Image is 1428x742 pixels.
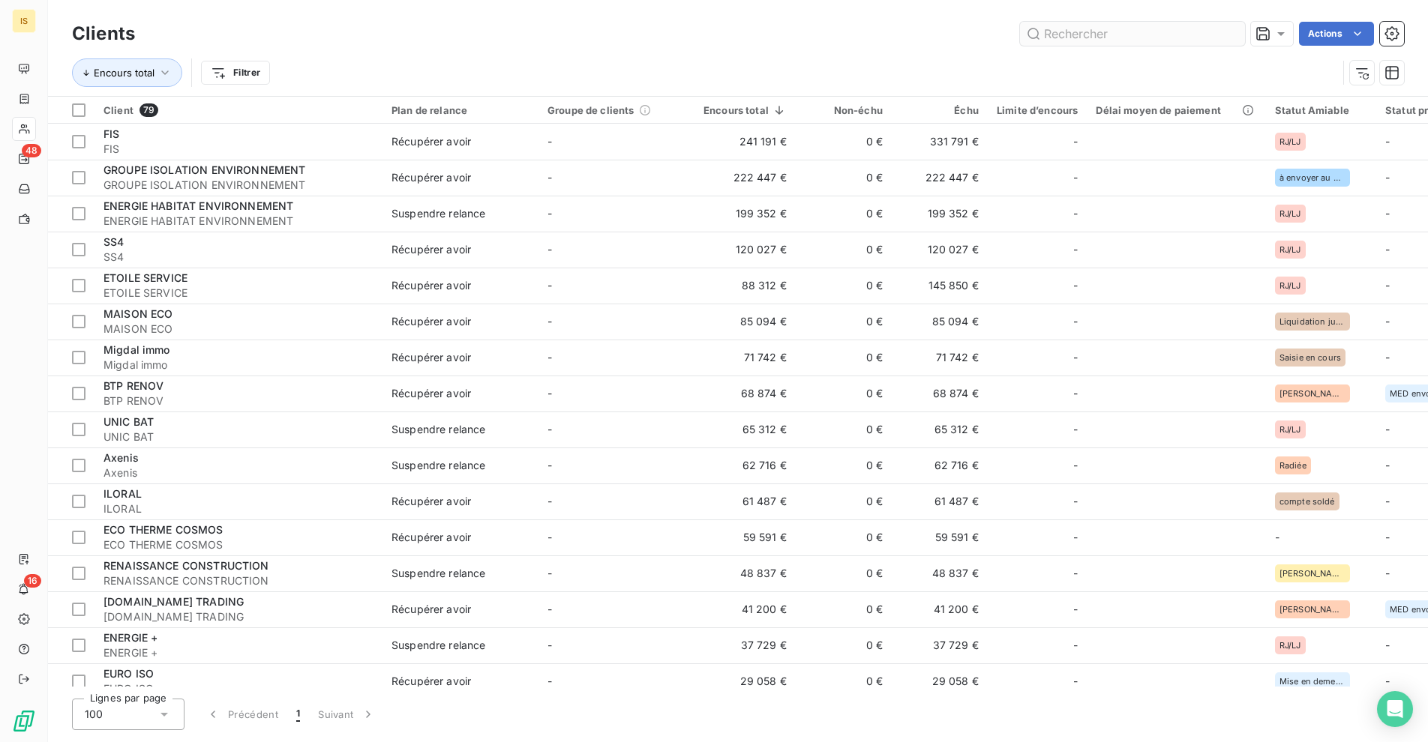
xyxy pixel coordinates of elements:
td: 88 312 € [694,268,796,304]
span: - [1073,602,1078,617]
h3: Clients [72,20,135,47]
div: Plan de relance [391,104,529,116]
span: - [547,423,552,435]
span: - [1073,134,1078,149]
span: - [547,531,552,543]
span: - [1385,459,1390,471]
span: - [547,567,552,579]
span: Axenis [103,465,373,480]
span: FIS [103,142,373,157]
span: - [1073,638,1078,653]
span: RENAISSANCE CONSTRUCTION [103,559,269,572]
span: RJ/LJ [1279,245,1301,254]
div: Encours total [703,104,787,116]
td: 62 716 € [892,447,988,483]
span: - [547,207,552,220]
div: Suspendre relance [391,566,486,581]
span: - [1385,351,1390,364]
td: 65 312 € [892,411,988,447]
span: BTP RENOV [103,379,163,392]
div: Suspendre relance [391,458,486,473]
td: 0 € [796,663,892,699]
span: - [547,387,552,399]
td: 0 € [796,483,892,519]
div: Récupérer avoir [391,134,471,149]
span: - [1385,171,1390,184]
span: EURO ISO [103,667,154,680]
span: - [547,639,552,651]
span: - [1385,279,1390,292]
span: - [1073,494,1078,509]
span: - [1385,315,1390,328]
span: - [547,603,552,615]
td: 241 191 € [694,124,796,160]
span: - [547,351,552,364]
td: 0 € [796,304,892,340]
span: Migdal immo [103,358,373,372]
div: IS [12,9,36,33]
span: - [1385,531,1390,543]
td: 0 € [796,627,892,663]
span: - [547,459,552,471]
span: ECO THERME COSMOS [103,537,373,552]
td: 37 729 € [694,627,796,663]
td: 0 € [796,591,892,627]
td: 71 742 € [694,340,796,375]
span: Axenis [103,451,139,464]
span: FIS [103,127,119,140]
span: Client [103,104,133,116]
span: compte soldé [1279,497,1335,506]
span: - [1385,639,1390,651]
span: - [1385,567,1390,579]
span: - [1385,423,1390,435]
div: Récupérer avoir [391,602,471,617]
span: 16 [24,574,41,588]
td: 68 874 € [892,375,988,411]
span: RJ/LJ [1279,137,1301,146]
div: Délai moyen de paiement [1096,104,1256,116]
img: Logo LeanPay [12,709,36,733]
td: 0 € [796,555,892,591]
td: 29 058 € [694,663,796,699]
span: [DOMAIN_NAME] TRADING [103,595,244,608]
span: ENERGIE HABITAT ENVIRONNEMENT [103,199,293,212]
span: - [1073,170,1078,185]
td: 331 791 € [892,124,988,160]
span: UNIC BAT [103,429,373,444]
td: 0 € [796,375,892,411]
span: RENAISSANCE CONSTRUCTION [103,573,373,588]
td: 37 729 € [892,627,988,663]
span: Mise en demeure [1279,677,1345,686]
div: Échu [901,104,979,116]
td: 68 874 € [694,375,796,411]
button: Actions [1299,22,1374,46]
div: Non-échu [805,104,883,116]
td: 199 352 € [694,196,796,232]
td: 48 837 € [694,555,796,591]
span: SS4 [103,250,373,265]
span: - [547,135,552,148]
span: - [1073,386,1078,401]
td: 85 094 € [892,304,988,340]
td: 85 094 € [694,304,796,340]
td: 120 027 € [892,232,988,268]
td: 0 € [796,160,892,196]
span: - [1073,566,1078,581]
button: Encours total [72,58,182,87]
span: RJ/LJ [1279,425,1301,434]
span: - [1385,207,1390,220]
span: [DOMAIN_NAME] TRADING [103,609,373,624]
span: - [1073,242,1078,257]
span: - [1073,458,1078,473]
div: Récupérer avoir [391,170,471,185]
span: ENERGIE HABITAT ENVIRONNEMENT [103,214,373,229]
span: - [1385,675,1390,687]
span: Liquidation judiciaire [1279,317,1345,326]
span: ILORAL [103,487,142,500]
span: ENERGIE + [103,645,373,660]
span: - [1073,350,1078,365]
button: Filtrer [201,61,270,85]
div: Suspendre relance [391,422,486,437]
span: - [547,243,552,256]
td: 0 € [796,268,892,304]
